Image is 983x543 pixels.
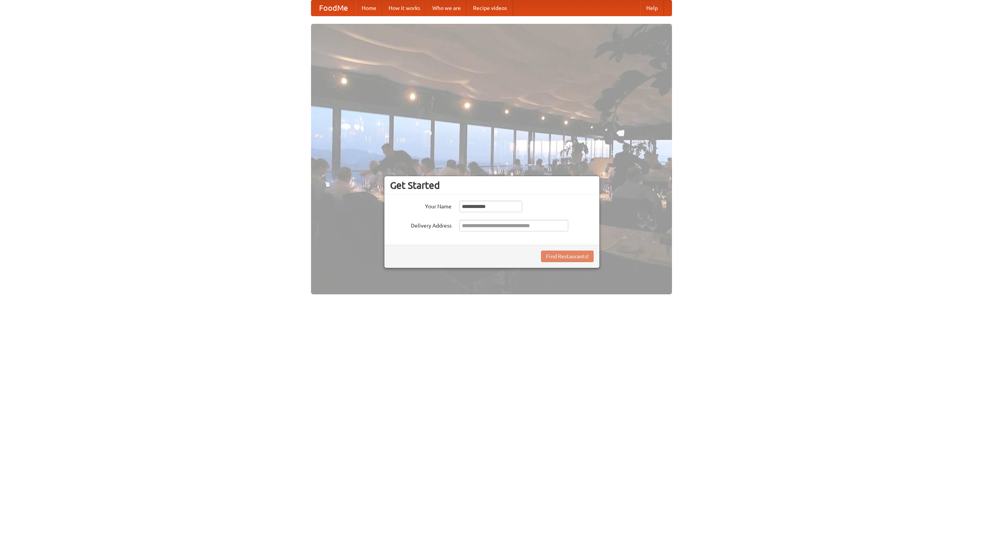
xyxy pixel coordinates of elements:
button: Find Restaurants! [541,251,594,262]
a: How it works [382,0,426,16]
label: Your Name [390,201,452,210]
a: Who we are [426,0,467,16]
a: Recipe videos [467,0,513,16]
a: FoodMe [311,0,356,16]
h3: Get Started [390,180,594,191]
a: Help [640,0,664,16]
a: Home [356,0,382,16]
label: Delivery Address [390,220,452,229]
